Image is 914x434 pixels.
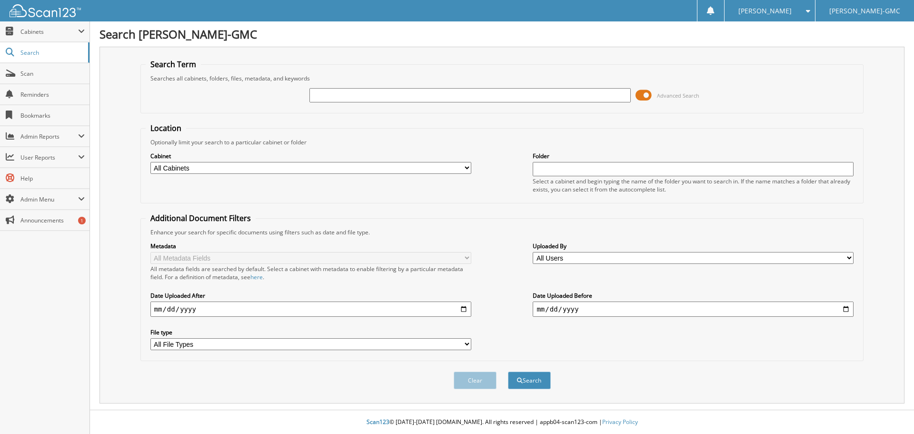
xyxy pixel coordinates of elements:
[90,411,914,434] div: © [DATE]-[DATE] [DOMAIN_NAME]. All rights reserved | appb04-scan123-com |
[146,74,859,82] div: Searches all cabinets, folders, files, metadata, and keywords
[20,195,78,203] span: Admin Menu
[78,217,86,224] div: 1
[20,216,85,224] span: Announcements
[829,8,900,14] span: [PERSON_NAME]-GMC
[657,92,699,99] span: Advanced Search
[10,4,81,17] img: scan123-logo-white.svg
[533,152,854,160] label: Folder
[150,265,471,281] div: All metadata fields are searched by default. Select a cabinet with metadata to enable filtering b...
[533,292,854,300] label: Date Uploaded Before
[533,242,854,250] label: Uploaded By
[99,26,904,42] h1: Search [PERSON_NAME]-GMC
[367,418,389,426] span: Scan123
[20,70,85,78] span: Scan
[150,152,471,160] label: Cabinet
[20,153,78,161] span: User Reports
[146,123,186,133] legend: Location
[602,418,638,426] a: Privacy Policy
[150,292,471,300] label: Date Uploaded After
[454,372,497,389] button: Clear
[146,59,201,70] legend: Search Term
[20,28,78,36] span: Cabinets
[150,328,471,336] label: File type
[533,177,854,193] div: Select a cabinet and begin typing the name of the folder you want to search in. If the name match...
[20,132,78,141] span: Admin Reports
[20,49,83,57] span: Search
[533,302,854,317] input: end
[20,91,85,99] span: Reminders
[150,302,471,317] input: start
[738,8,792,14] span: [PERSON_NAME]
[20,174,85,182] span: Help
[146,138,859,146] div: Optionally limit your search to a particular cabinet or folder
[20,111,85,120] span: Bookmarks
[146,213,256,223] legend: Additional Document Filters
[146,228,859,236] div: Enhance your search for specific documents using filters such as date and file type.
[508,372,551,389] button: Search
[250,273,263,281] a: here
[150,242,471,250] label: Metadata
